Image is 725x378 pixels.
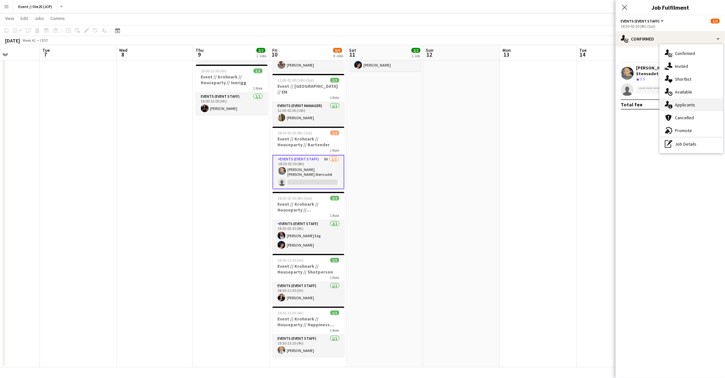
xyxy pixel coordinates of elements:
[278,310,304,315] span: 19:30-23:30 (4h)
[412,48,421,53] span: 2/2
[503,47,511,53] span: Mon
[580,47,587,53] span: Tue
[119,47,127,53] span: Wed
[34,15,44,21] span: Jobs
[273,254,345,304] app-job-card: 18:30-21:30 (3h)1/1Event // Krohnark // Houseparty // Shotperson1 RoleEvents (Event Staff)1/118:3...
[118,51,127,58] span: 8
[273,316,345,328] h3: Event // Krohnark // Houseparty // Happiness nurse
[711,19,720,23] span: 1/2
[5,15,14,21] span: View
[273,192,345,251] app-job-card: 18:30-02:30 (8h) (Sat)2/2Event // Krohnark // Houseparty // [GEOGRAPHIC_DATA]1 RoleEvents (Event ...
[330,310,339,315] span: 1/1
[273,263,345,275] h3: Event // Krohnark // Houseparty // Shotperson
[3,14,17,22] a: View
[640,76,645,81] span: 3.5
[636,65,710,76] div: [PERSON_NAME] [PERSON_NAME] Stenvadet
[273,83,345,95] h3: Event // [GEOGRAPHIC_DATA] // EM
[273,102,345,124] app-card-role: Events (Event Manager)1/112:00-02:00 (14h)[PERSON_NAME]
[675,102,695,108] span: Applicants
[330,213,339,218] span: 1 Role
[257,48,266,53] span: 2/2
[348,51,356,58] span: 11
[272,51,278,58] span: 10
[330,275,339,280] span: 1 Role
[5,37,20,44] div: [DATE]
[412,53,420,58] div: 1 Job
[195,51,204,58] span: 9
[13,0,57,13] button: Event // Ole25 (JCP)
[675,76,692,82] span: Shortlist
[621,24,720,29] div: 18:30-02:30 (8h) (Sat)
[330,258,339,263] span: 1/1
[330,196,339,201] span: 2/2
[40,38,48,43] div: CEST
[278,78,314,83] span: 12:00-02:00 (14h) (Sat)
[621,19,665,23] button: Events (Event Staff)
[32,14,47,22] a: Jobs
[278,130,312,135] span: 18:30-02:30 (8h) (Sat)
[18,14,31,22] a: Edit
[330,130,339,135] span: 1/2
[273,335,345,357] app-card-role: Events (Event Staff)1/119:30-23:30 (4h)[PERSON_NAME]
[675,115,694,121] span: Cancelled
[616,31,725,47] div: Confirmed
[334,53,344,58] div: 6 Jobs
[333,48,342,53] span: 8/9
[616,3,725,12] h3: Job Fulfilment
[330,328,339,333] span: 1 Role
[330,95,339,100] span: 1 Role
[273,220,345,251] app-card-role: Events (Event Staff)2/218:30-02:30 (8h)[PERSON_NAME] Eeg[PERSON_NAME]
[273,74,345,124] app-job-card: 12:00-02:00 (14h) (Sat)1/1Event // [GEOGRAPHIC_DATA] // EM1 RoleEvents (Event Manager)1/112:00-02...
[48,14,67,22] a: Comms
[41,51,50,58] span: 7
[201,68,227,73] span: 16:00-22:00 (6h)
[621,19,660,23] span: Events (Event Staff)
[273,47,278,53] span: Fri
[621,101,643,108] div: Total fee
[254,68,263,73] span: 1/1
[273,136,345,148] h3: Event // Krohnark // Houseparty // Bartender
[21,15,28,21] span: Edit
[675,50,695,56] span: Confirmed
[50,15,65,21] span: Comms
[330,78,339,83] span: 1/1
[21,38,37,43] span: Week 41
[330,148,339,153] span: 1 Role
[675,128,692,133] span: Promote
[273,127,345,189] app-job-card: 18:30-02:30 (8h) (Sat)1/2Event // Krohnark // Houseparty // Bartender1 RoleEvents (Event Staff)8A...
[196,65,268,115] app-job-card: 16:00-22:00 (6h)1/1Event // Krohnark // Houseparty // Innrigg1 RoleEvents (Event Staff)1/116:00-2...
[42,47,50,53] span: Tue
[278,258,304,263] span: 18:30-21:30 (3h)
[196,93,268,115] app-card-role: Events (Event Staff)1/116:00-22:00 (6h)[PERSON_NAME]
[349,47,356,53] span: Sat
[196,74,268,85] h3: Event // Krohnark // Houseparty // Innrigg
[675,89,693,95] span: Available
[273,307,345,357] app-job-card: 19:30-23:30 (4h)1/1Event // Krohnark // Houseparty // Happiness nurse1 RoleEvents (Event Staff)1/...
[675,63,688,69] span: Invited
[278,196,312,201] span: 18:30-02:30 (8h) (Sat)
[660,138,723,150] div: Job Details
[502,51,511,58] span: 13
[273,282,345,304] app-card-role: Events (Event Staff)1/118:30-21:30 (3h)[PERSON_NAME]
[579,51,587,58] span: 14
[257,53,267,58] div: 2 Jobs
[273,155,345,189] app-card-role: Events (Event Staff)8A1/218:30-02:30 (8h)[PERSON_NAME] [PERSON_NAME] Stenvadet
[425,51,434,58] span: 12
[273,201,345,213] h3: Event // Krohnark // Houseparty // [GEOGRAPHIC_DATA]
[253,86,263,91] span: 1 Role
[426,47,434,53] span: Sun
[196,47,204,53] span: Thu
